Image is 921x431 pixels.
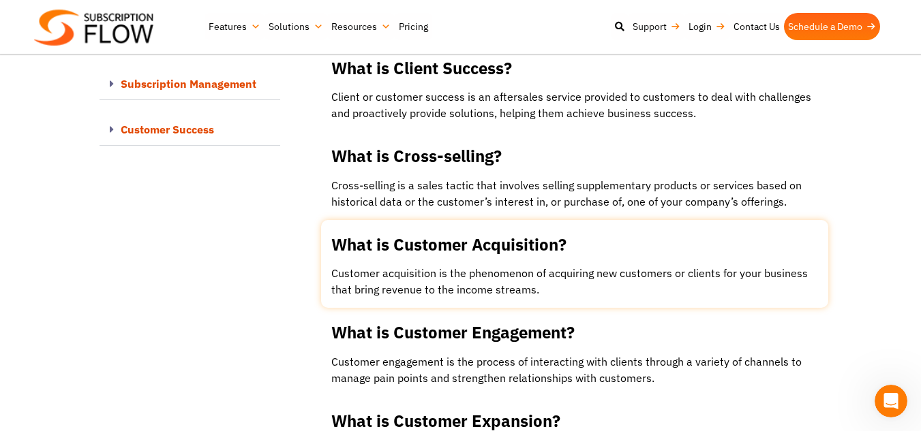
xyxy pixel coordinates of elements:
[205,13,265,40] a: Features
[265,13,327,40] a: Solutions
[875,385,907,417] iframe: Intercom live chat
[784,13,880,40] a: Schedule a Demo
[34,10,153,46] img: Subscriptionflow
[100,68,281,100] div: Subscription Management
[121,123,214,136] a: Customer Success
[100,114,281,146] div: Customer Success
[121,77,256,91] a: Subscription Management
